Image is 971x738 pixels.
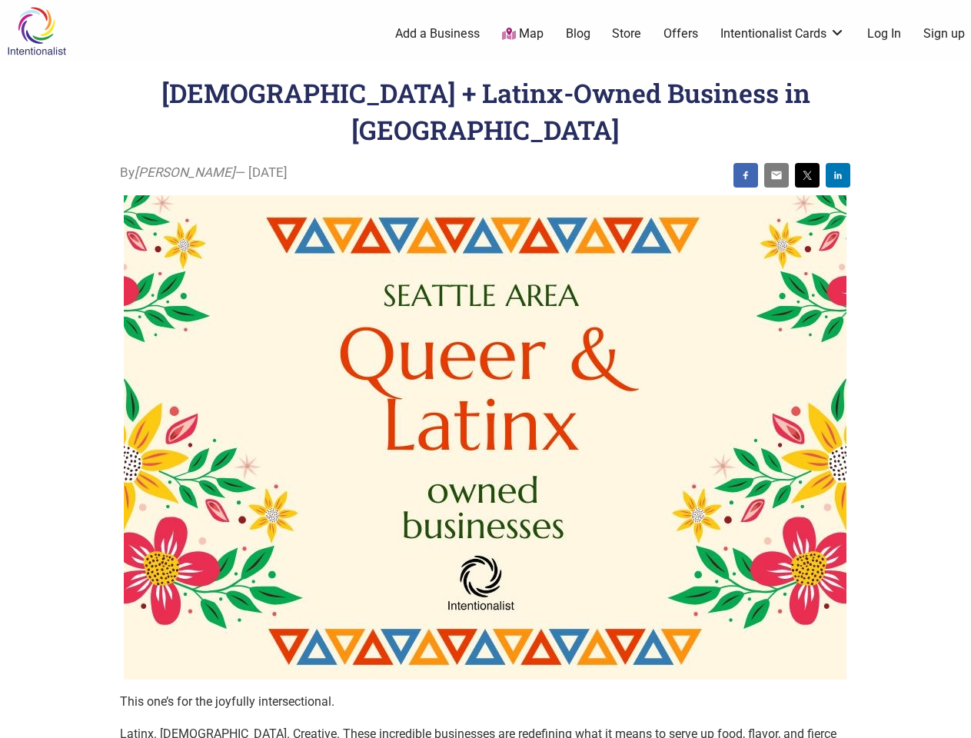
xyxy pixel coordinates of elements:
[923,25,965,42] a: Sign up
[161,75,810,147] h1: [DEMOGRAPHIC_DATA] + Latinx-Owned Business in [GEOGRAPHIC_DATA]
[612,25,641,42] a: Store
[502,25,544,43] a: Map
[663,25,698,42] a: Offers
[801,169,813,181] img: twitter sharing button
[832,169,844,181] img: linkedin sharing button
[120,692,850,712] p: This one’s for the joyfully intersectional.
[770,169,783,181] img: email sharing button
[740,169,752,181] img: facebook sharing button
[720,25,845,42] a: Intentionalist Cards
[566,25,590,42] a: Blog
[120,163,288,183] span: By — [DATE]
[867,25,901,42] a: Log In
[135,165,235,180] i: [PERSON_NAME]
[395,25,480,42] a: Add a Business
